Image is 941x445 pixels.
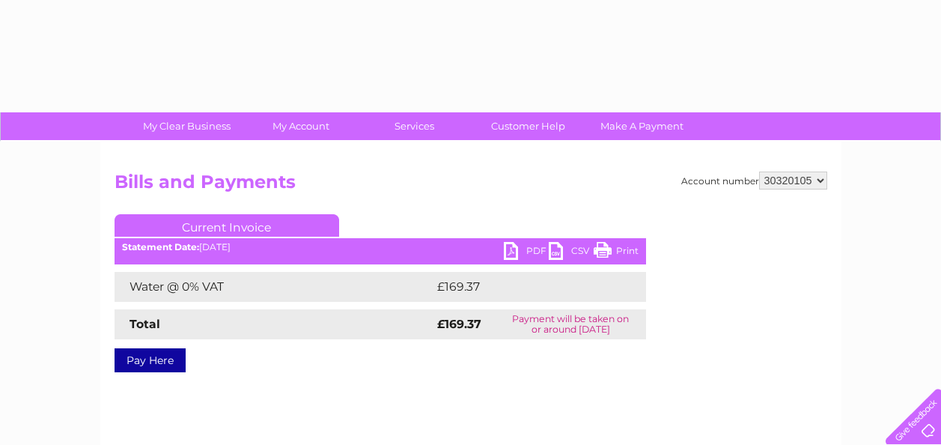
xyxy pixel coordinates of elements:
a: Customer Help [466,112,590,140]
a: My Clear Business [125,112,249,140]
a: Current Invoice [115,214,339,237]
a: Pay Here [115,348,186,372]
a: Print [594,242,639,264]
td: Water @ 0% VAT [115,272,433,302]
div: [DATE] [115,242,646,252]
a: My Account [239,112,362,140]
td: £169.37 [433,272,618,302]
strong: £169.37 [437,317,481,331]
b: Statement Date: [122,241,199,252]
a: Make A Payment [580,112,704,140]
a: CSV [549,242,594,264]
div: Account number [681,172,827,190]
td: Payment will be taken on or around [DATE] [496,309,646,339]
a: Services [353,112,476,140]
h2: Bills and Payments [115,172,827,200]
strong: Total [130,317,160,331]
a: PDF [504,242,549,264]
